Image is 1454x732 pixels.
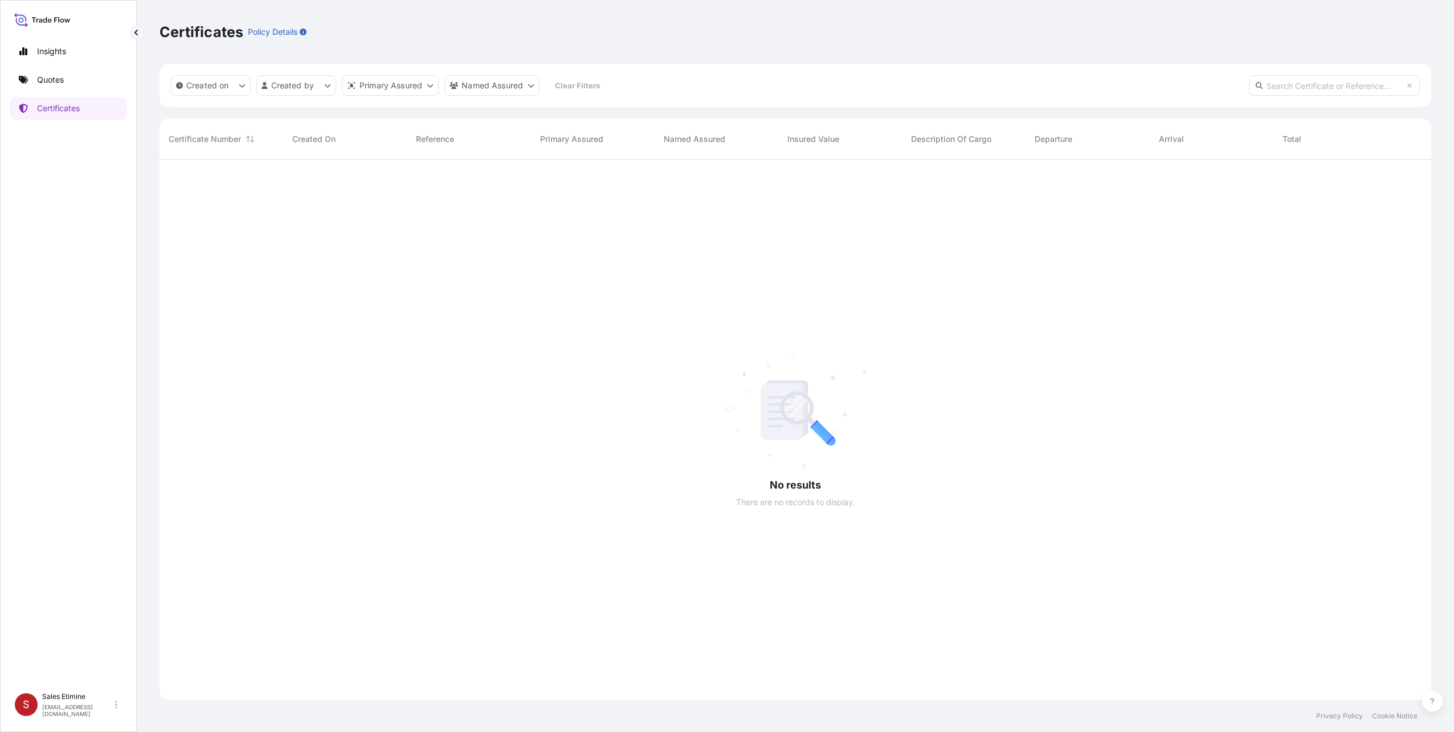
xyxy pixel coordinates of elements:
[248,26,297,38] p: Policy Details
[360,80,422,91] p: Primary Assured
[1249,75,1420,96] input: Search Certificate or Reference...
[10,40,127,63] a: Insights
[787,133,839,145] span: Insured Value
[664,133,725,145] span: Named Assured
[292,133,336,145] span: Created On
[540,133,603,145] span: Primary Assured
[256,75,336,96] button: createdBy Filter options
[271,80,315,91] p: Created by
[555,80,600,91] p: Clear Filters
[37,74,64,86] p: Quotes
[545,76,609,95] button: Clear Filters
[160,23,243,41] p: Certificates
[42,703,113,717] p: [EMAIL_ADDRESS][DOMAIN_NAME]
[1372,711,1418,721] a: Cookie Notice
[169,133,241,145] span: Certificate Number
[342,75,439,96] button: distributor Filter options
[37,103,80,114] p: Certificates
[911,133,991,145] span: Description Of Cargo
[10,68,127,91] a: Quotes
[416,133,454,145] span: Reference
[461,80,523,91] p: Named Assured
[23,699,30,710] span: S
[1316,711,1363,721] a: Privacy Policy
[186,80,229,91] p: Created on
[1035,133,1072,145] span: Departure
[1159,133,1184,145] span: Arrival
[444,75,540,96] button: cargoOwner Filter options
[10,97,127,120] a: Certificates
[171,75,251,96] button: createdOn Filter options
[42,692,113,701] p: Sales Etimine
[1283,133,1301,145] span: Total
[243,132,257,146] button: Sort
[37,46,66,57] p: Insights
